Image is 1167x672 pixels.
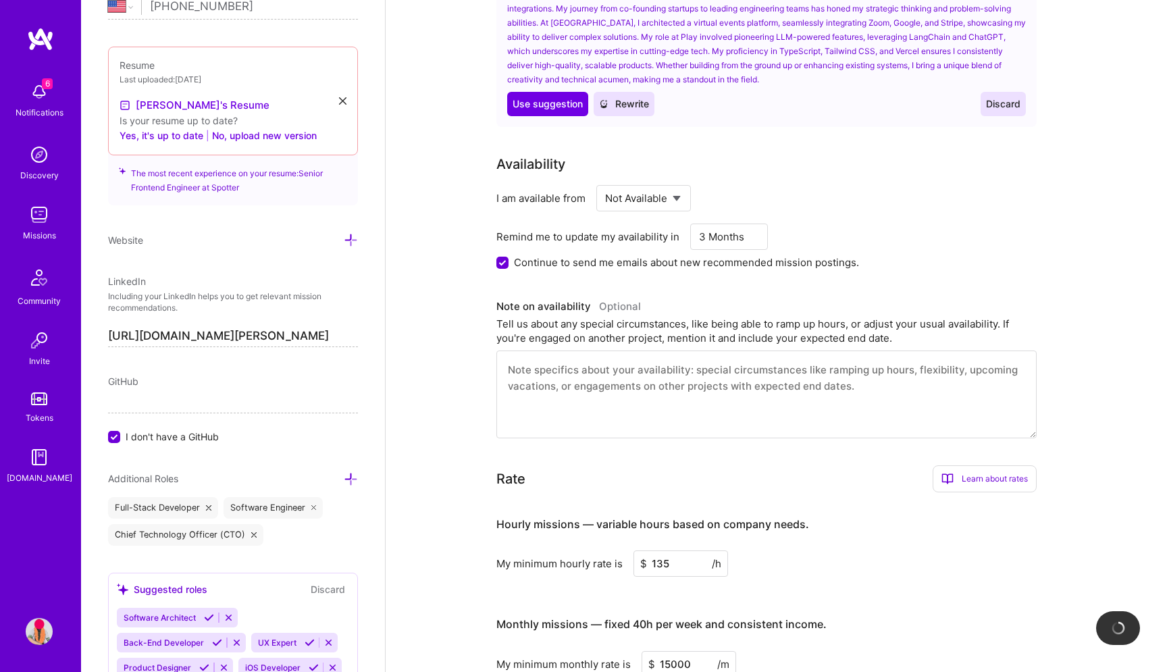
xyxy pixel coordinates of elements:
i: Reject [224,613,234,623]
div: Tell us about any special circumstances, like being able to ramp up hours, or adjust your usual a... [496,317,1037,345]
i: icon Close [251,532,257,538]
span: Back-End Developer [124,638,204,648]
span: /m [717,657,729,671]
span: Discard [986,97,1020,111]
input: XXX [633,550,728,577]
img: discovery [26,141,53,168]
i: icon Close [339,97,346,105]
div: [DOMAIN_NAME] [7,471,72,485]
p: Including your LinkedIn helps you to get relevant mission recommendations. [108,291,358,314]
img: Invite [26,327,53,354]
div: Is your resume up to date? [120,113,346,128]
div: Tokens [26,411,53,425]
div: Chief Technology Officer (CTO) [108,524,263,546]
i: Accept [305,638,315,648]
div: My minimum hourly rate is [496,557,623,571]
span: I don't have a GitHub [126,430,219,444]
img: User Avatar [26,618,53,645]
button: Discard [981,92,1026,116]
img: Community [23,261,55,294]
div: Notifications [16,105,63,120]
div: Missions [23,228,56,242]
div: Note on availability [496,296,641,317]
div: Suggested roles [117,582,207,596]
button: No, upload new version [212,128,317,144]
i: icon Close [311,505,317,511]
div: Software Engineer [224,497,323,519]
i: Reject [323,638,334,648]
h4: Monthly missions — fixed 40h per week and consistent income. [496,618,827,631]
span: Additional Roles [108,473,178,484]
img: loading [1112,621,1125,635]
span: Rewrite [599,97,649,111]
span: Website [108,234,143,246]
i: Accept [212,638,222,648]
div: My minimum monthly rate is [496,657,631,671]
i: icon SuggestedTeams [119,166,126,176]
button: Rewrite [594,92,654,116]
i: icon BookOpen [941,473,954,485]
div: I am available from [496,191,586,205]
div: Last uploaded: [DATE] [120,72,346,86]
div: Availability [496,154,565,174]
div: Community [18,294,61,308]
div: Invite [29,354,50,368]
img: bell [26,78,53,105]
img: tokens [31,392,47,405]
div: Discovery [20,168,59,182]
span: $ [640,557,647,571]
div: Remind me to update my availability in [496,230,679,244]
div: Full-Stack Developer [108,497,218,519]
button: Yes, it's up to date [120,128,203,144]
span: LinkedIn [108,276,146,287]
span: | [206,128,209,143]
button: Use suggestion [507,92,588,116]
i: Reject [232,638,242,648]
a: [PERSON_NAME]'s Resume [120,97,269,113]
span: UX Expert [258,638,296,648]
i: icon SuggestedTeams [117,584,128,595]
i: icon Close [206,505,211,511]
span: Software Architect [124,613,196,623]
i: icon CrystalBall [599,99,608,109]
img: logo [27,27,54,51]
label: Continue to send me emails about new recommended mission postings. [514,255,859,269]
span: Use suggestion [513,97,583,111]
span: Optional [599,300,641,313]
a: User Avatar [22,618,56,645]
div: Learn about rates [933,465,1037,492]
span: /h [712,557,721,571]
button: Discard [307,581,349,597]
h4: Hourly missions — variable hours based on company needs. [496,518,809,531]
i: Accept [204,613,214,623]
span: $ [648,657,655,671]
span: 6 [42,78,53,89]
img: Resume [120,100,130,111]
div: The most recent experience on your resume: Senior Frontend Engineer at Spotter [108,147,358,205]
img: teamwork [26,201,53,228]
span: Resume [120,59,155,71]
div: Rate [496,469,525,489]
span: GitHub [108,376,138,387]
img: guide book [26,444,53,471]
